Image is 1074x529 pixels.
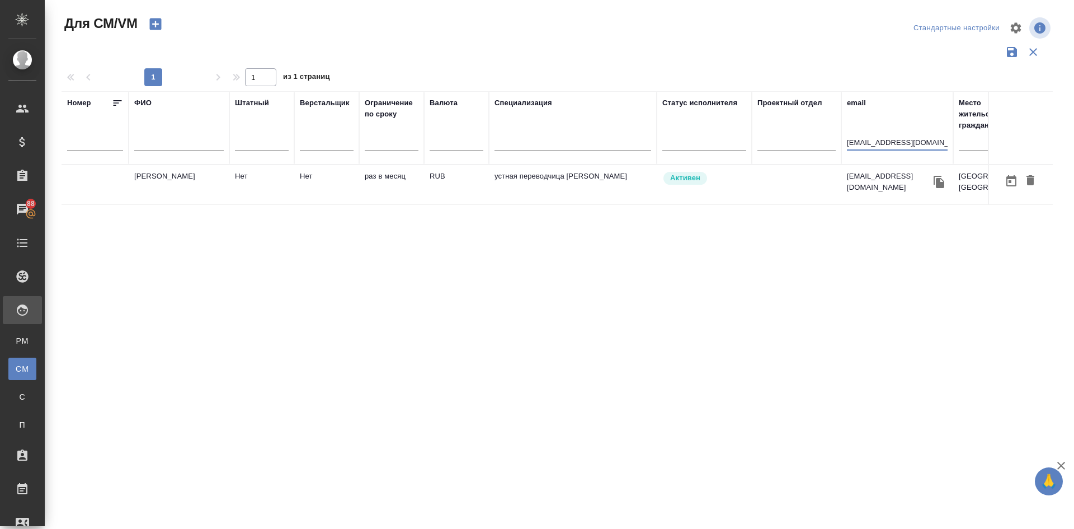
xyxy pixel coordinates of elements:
[3,195,42,223] a: 88
[662,97,737,109] div: Статус исполнителя
[142,15,169,34] button: Создать
[430,97,458,109] div: Валюта
[1029,17,1053,39] span: Посмотреть информацию
[8,358,36,380] a: CM
[1039,470,1058,493] span: 🙏
[1021,171,1040,191] button: Удалить
[14,419,31,430] span: П
[294,165,359,204] td: Нет
[847,171,931,193] p: [EMAIL_ADDRESS][DOMAIN_NAME]
[62,15,138,32] span: Для СМ/VM
[359,165,424,204] td: раз в месяц
[129,165,229,204] td: [PERSON_NAME]
[1002,15,1029,41] span: Настроить таблицу
[67,97,91,109] div: Номер
[1035,467,1063,495] button: 🙏
[1001,41,1023,63] button: Сохранить фильтры
[20,198,41,209] span: 88
[1002,171,1021,191] button: Открыть календарь загрузки
[14,335,31,347] span: PM
[847,97,866,109] div: email
[953,165,1054,204] td: [GEOGRAPHIC_DATA], [GEOGRAPHIC_DATA]
[229,165,294,204] td: Нет
[8,330,36,352] a: PM
[494,97,552,109] div: Специализация
[670,172,700,184] p: Активен
[757,97,822,109] div: Проектный отдел
[424,165,489,204] td: RUB
[1023,41,1044,63] button: Сбросить фильтры
[14,363,31,374] span: CM
[8,386,36,408] a: С
[911,20,1002,37] div: split button
[300,97,350,109] div: Верстальщик
[662,171,746,186] div: Рядовой исполнитель: назначай с учетом рейтинга
[931,174,948,190] button: Скопировать
[494,171,651,182] p: устная переводчица [PERSON_NAME]
[959,97,1048,131] div: Место жительства(Город), гражданство
[8,414,36,436] a: П
[365,97,418,120] div: Ограничение по сроку
[235,97,269,109] div: Штатный
[283,70,330,86] span: из 1 страниц
[134,97,152,109] div: ФИО
[14,391,31,402] span: С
